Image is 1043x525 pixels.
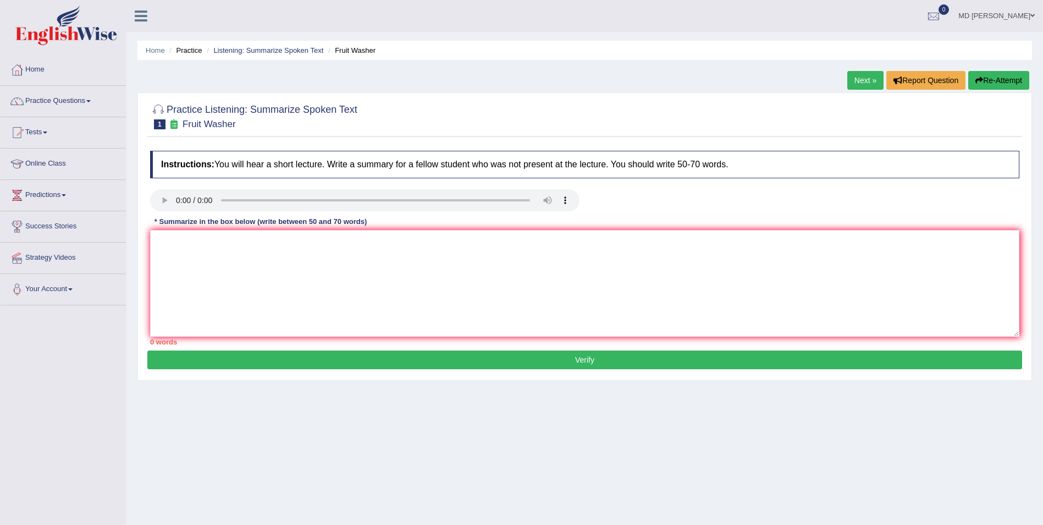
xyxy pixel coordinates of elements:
[154,119,165,129] span: 1
[1,149,126,176] a: Online Class
[847,71,884,90] a: Next »
[325,45,376,56] li: Fruit Washer
[1,274,126,302] a: Your Account
[1,54,126,82] a: Home
[146,46,165,54] a: Home
[1,243,126,270] a: Strategy Videos
[939,4,950,15] span: 0
[168,119,180,130] small: Exam occurring question
[150,337,1019,347] div: 0 words
[213,46,323,54] a: Listening: Summarize Spoken Text
[1,211,126,239] a: Success Stories
[150,151,1019,178] h4: You will hear a short lecture. Write a summary for a fellow student who was not present at the le...
[161,160,214,169] b: Instructions:
[150,102,357,129] h2: Practice Listening: Summarize Spoken Text
[150,217,371,227] div: * Summarize in the box below (write between 50 and 70 words)
[147,351,1022,369] button: Verify
[1,180,126,207] a: Predictions
[968,71,1029,90] button: Re-Attempt
[183,119,236,129] small: Fruit Washer
[1,86,126,113] a: Practice Questions
[1,117,126,145] a: Tests
[167,45,202,56] li: Practice
[886,71,965,90] button: Report Question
